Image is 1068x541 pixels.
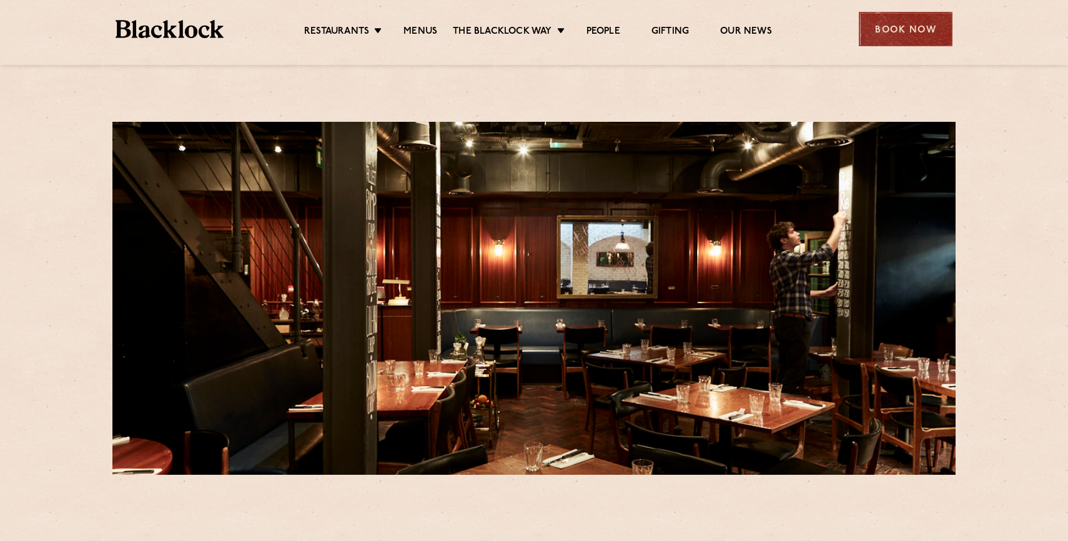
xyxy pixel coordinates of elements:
a: Our News [720,26,772,39]
a: The Blacklock Way [453,26,551,39]
div: Book Now [859,12,952,46]
a: Menus [403,26,437,39]
a: People [586,26,620,39]
a: Restaurants [304,26,369,39]
img: BL_Textured_Logo-footer-cropped.svg [116,20,224,38]
a: Gifting [651,26,689,39]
